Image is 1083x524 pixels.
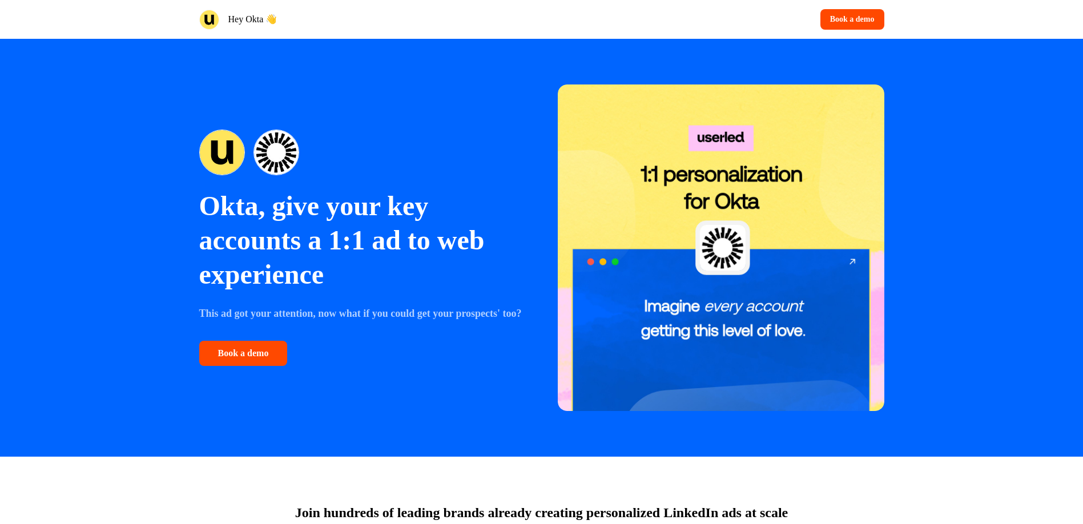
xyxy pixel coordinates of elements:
[199,308,522,319] strong: This ad got your attention, now what if you could get your prospects' too?
[295,502,788,523] p: Join hundreds of leading brands already creating personalized LinkedIn ads at scale
[228,13,277,26] p: Hey Okta 👋
[199,189,526,292] p: Okta, give your key accounts a 1:1 ad to web experience
[199,341,288,366] button: Book a demo
[820,9,884,30] button: Book a demo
